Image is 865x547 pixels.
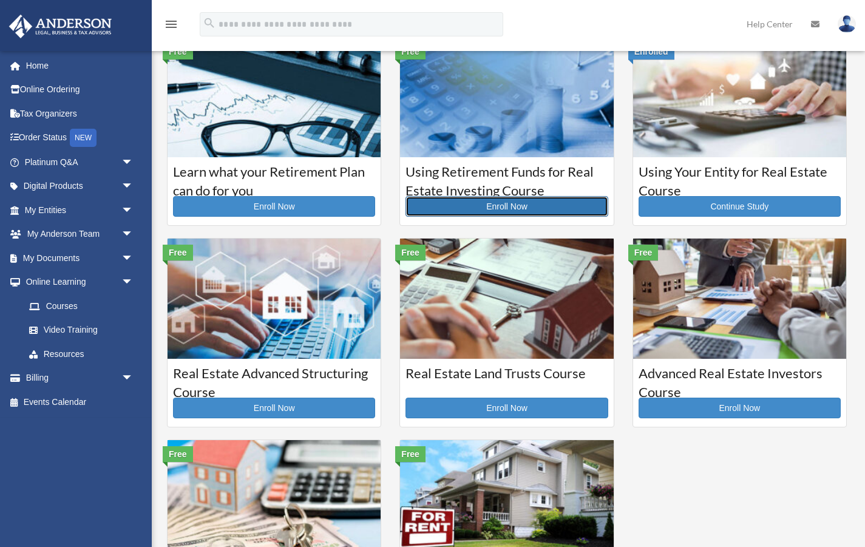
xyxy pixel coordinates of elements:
[405,196,608,217] a: Enroll Now
[70,129,97,147] div: NEW
[121,366,146,391] span: arrow_drop_down
[164,17,178,32] i: menu
[838,15,856,33] img: User Pic
[121,198,146,223] span: arrow_drop_down
[405,364,608,395] h3: Real Estate Land Trusts Course
[8,270,152,294] a: Online Learningarrow_drop_down
[395,446,426,462] div: Free
[8,126,152,151] a: Order StatusNEW
[121,174,146,199] span: arrow_drop_down
[8,246,152,270] a: My Documentsarrow_drop_down
[173,398,375,418] a: Enroll Now
[8,222,152,246] a: My Anderson Teamarrow_drop_down
[173,163,375,193] h3: Learn what your Retirement Plan can do for you
[395,245,426,260] div: Free
[8,174,152,199] a: Digital Productsarrow_drop_down
[8,78,152,102] a: Online Ordering
[121,222,146,247] span: arrow_drop_down
[395,44,426,59] div: Free
[173,196,375,217] a: Enroll Now
[173,364,375,395] h3: Real Estate Advanced Structuring Course
[628,245,659,260] div: Free
[121,246,146,271] span: arrow_drop_down
[628,44,674,59] div: Enrolled
[203,16,216,30] i: search
[163,44,193,59] div: Free
[8,150,152,174] a: Platinum Q&Aarrow_drop_down
[639,163,841,193] h3: Using Your Entity for Real Estate Course
[17,294,146,318] a: Courses
[639,364,841,395] h3: Advanced Real Estate Investors Course
[8,53,152,78] a: Home
[17,318,152,342] a: Video Training
[639,398,841,418] a: Enroll Now
[8,390,152,414] a: Events Calendar
[8,366,152,390] a: Billingarrow_drop_down
[17,342,152,366] a: Resources
[405,398,608,418] a: Enroll Now
[8,198,152,222] a: My Entitiesarrow_drop_down
[121,150,146,175] span: arrow_drop_down
[8,101,152,126] a: Tax Organizers
[163,245,193,260] div: Free
[121,270,146,295] span: arrow_drop_down
[5,15,115,38] img: Anderson Advisors Platinum Portal
[163,446,193,462] div: Free
[639,196,841,217] a: Continue Study
[164,21,178,32] a: menu
[405,163,608,193] h3: Using Retirement Funds for Real Estate Investing Course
